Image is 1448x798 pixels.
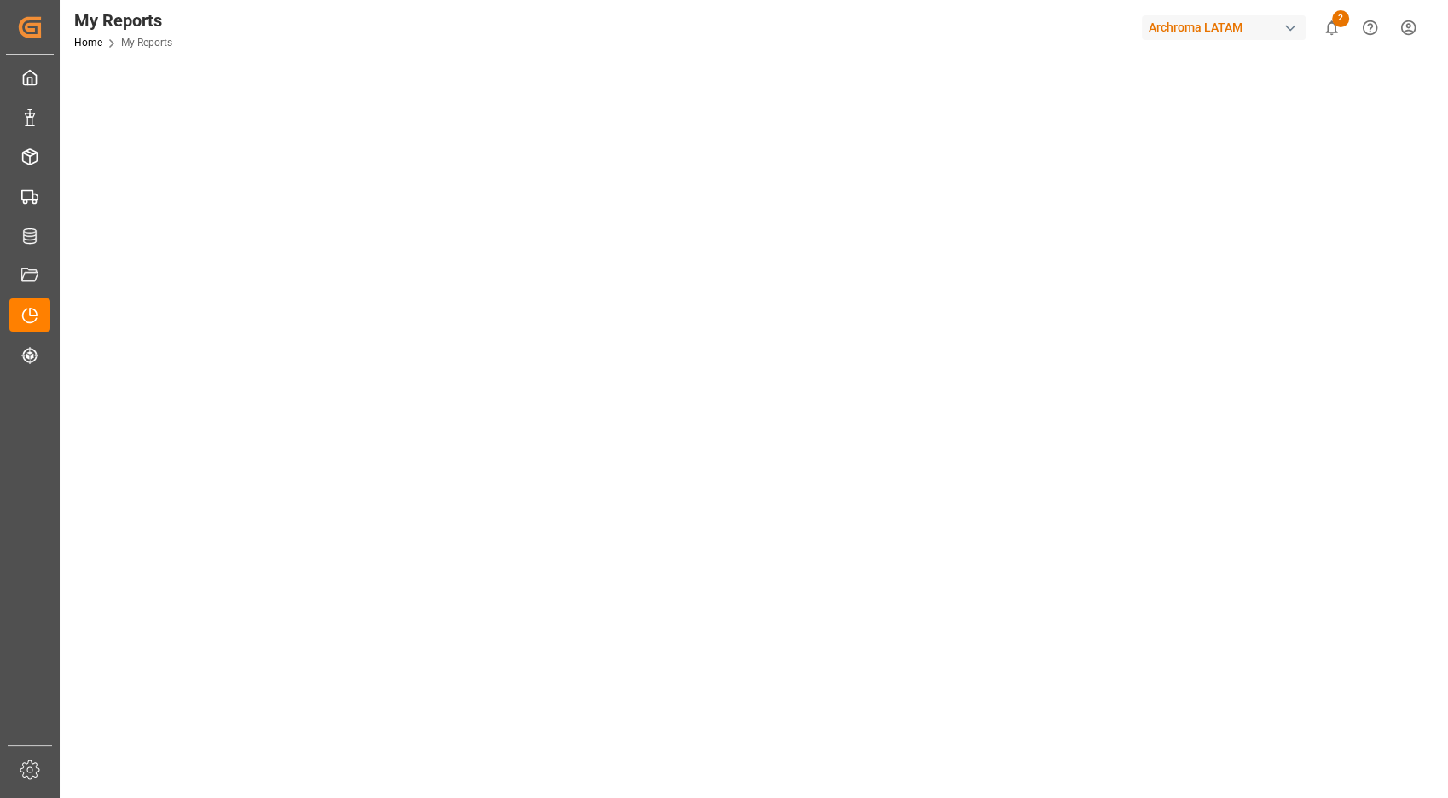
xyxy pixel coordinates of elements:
[1332,10,1349,27] span: 2
[1142,11,1312,43] button: Archroma LATAM
[74,8,172,33] div: My Reports
[1142,15,1306,40] div: Archroma LATAM
[74,37,102,49] a: Home
[1351,9,1389,47] button: Help Center
[1312,9,1351,47] button: show 2 new notifications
